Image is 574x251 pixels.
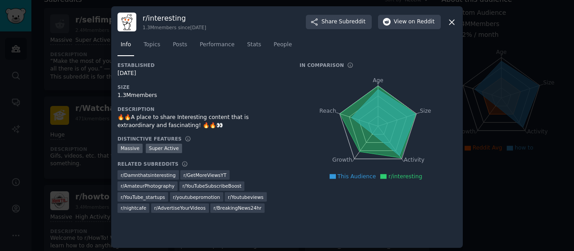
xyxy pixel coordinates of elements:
div: [DATE] [117,70,287,78]
span: r/interesting [388,173,422,180]
span: r/ GetMoreViewsYT [183,172,226,178]
span: View [394,18,435,26]
span: r/ AmateurPhotography [121,183,174,189]
a: Topics [140,38,163,56]
h3: In Comparison [300,62,344,68]
h3: Related Subreddits [117,161,178,167]
div: Super Active [146,144,182,153]
div: Massive [117,144,143,153]
button: Viewon Reddit [378,15,441,29]
span: Subreddit [339,18,365,26]
tspan: Size [420,108,431,114]
div: 1.3M members since [DATE] [143,24,206,31]
span: r/ AdvertiseYourVideos [154,205,206,211]
span: Info [121,41,131,49]
h3: r/ interesting [143,13,206,23]
span: Performance [200,41,235,49]
span: Stats [247,41,261,49]
span: r/ BreakingNews24hr [213,205,261,211]
h3: Size [117,84,287,90]
span: Posts [173,41,187,49]
tspan: Activity [404,157,425,163]
span: Topics [143,41,160,49]
div: 🔥🔥A place to share Interesting content that is extraordinary and fascinating! 🔥🔥👀 [117,114,287,129]
span: r/ youtubepromotion [173,194,220,200]
tspan: Age [373,77,383,84]
a: People [270,38,295,56]
span: r/ YouTube_startups [121,194,165,200]
tspan: Growth [332,157,352,163]
span: This Audience [338,173,376,180]
a: Posts [170,38,190,56]
h3: Description [117,106,287,112]
a: Performance [196,38,238,56]
span: on Reddit [409,18,435,26]
span: r/ Youtubeviews [228,194,264,200]
span: r/ Damnthatsinteresting [121,172,176,178]
span: r/ nightcafe [121,205,146,211]
tspan: Reach [319,108,336,114]
a: Stats [244,38,264,56]
a: Info [117,38,134,56]
button: ShareSubreddit [306,15,372,29]
h3: Distinctive Features [117,136,182,142]
h3: Established [117,62,287,68]
span: r/ YouTubeSubscribeBoost [183,183,242,189]
div: 1.3M members [117,92,287,100]
span: Share [322,18,365,26]
span: People [274,41,292,49]
img: interesting [117,13,136,31]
